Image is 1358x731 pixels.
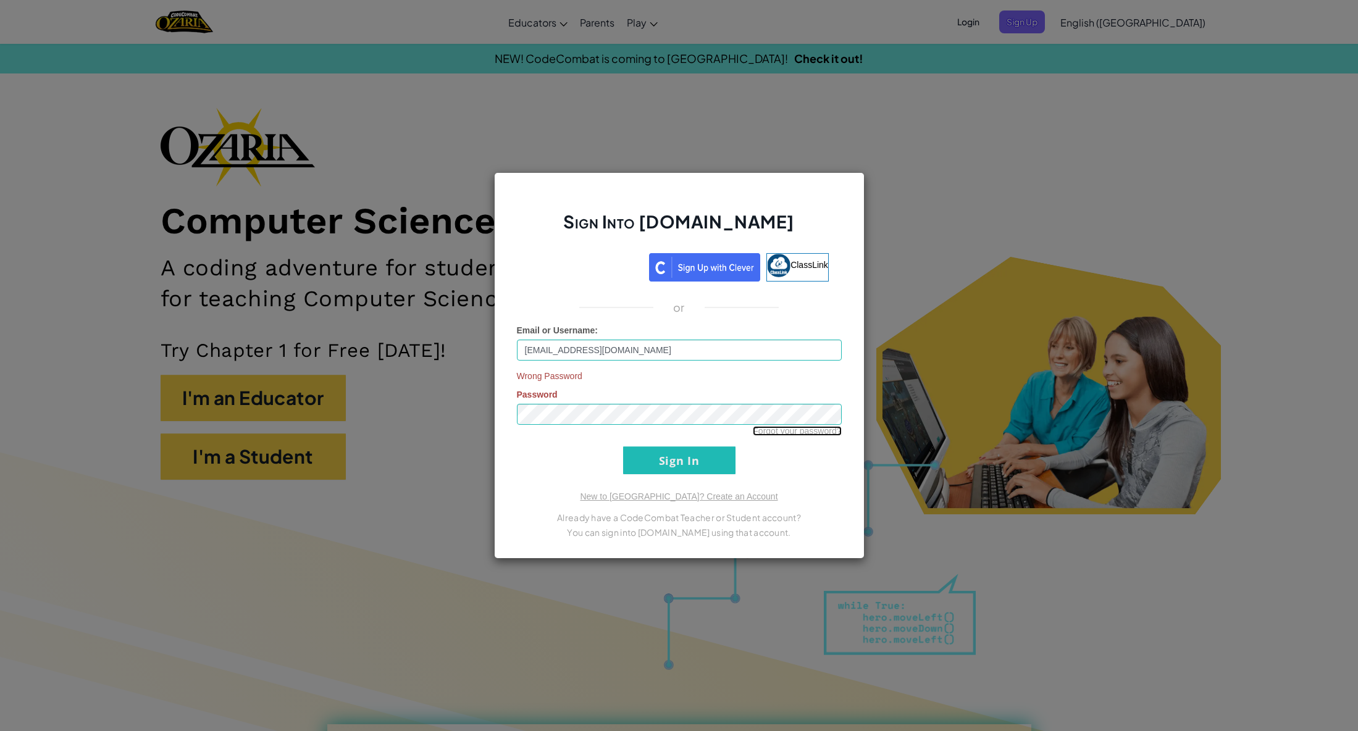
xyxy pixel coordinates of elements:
[580,491,777,501] a: New to [GEOGRAPHIC_DATA]? Create an Account
[673,300,685,315] p: or
[517,324,598,336] label: :
[517,525,842,540] p: You can sign into [DOMAIN_NAME] using that account.
[649,253,760,282] img: clever_sso_button@2x.png
[517,210,842,246] h2: Sign Into [DOMAIN_NAME]
[517,325,595,335] span: Email or Username
[753,426,841,436] a: Forgot your password?
[517,390,558,399] span: Password
[517,510,842,525] p: Already have a CodeCombat Teacher or Student account?
[767,254,790,277] img: classlink-logo-small.png
[623,446,736,474] input: Sign In
[523,252,649,279] iframe: Sign in with Google Button
[517,370,842,382] span: Wrong Password
[790,260,828,270] span: ClassLink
